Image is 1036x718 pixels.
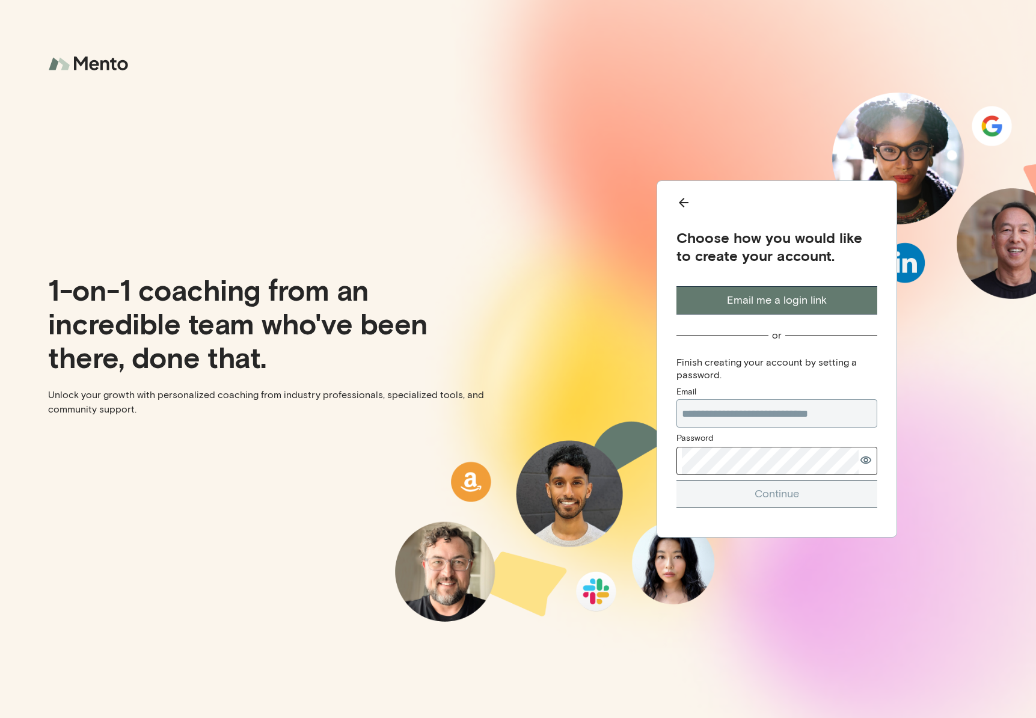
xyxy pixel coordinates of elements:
button: Continue [676,480,877,508]
button: Back [676,195,877,214]
p: 1-on-1 coaching from an incredible team who've been there, done that. [48,272,509,373]
div: or [772,329,782,342]
button: Email me a login link [676,286,877,315]
div: Email [676,386,877,398]
div: Password [676,432,877,444]
div: Finish creating your account by setting a password. [676,356,877,381]
input: Password [682,447,859,474]
img: logo [48,48,132,80]
p: Unlock your growth with personalized coaching from industry professionals, specialized tools, and... [48,388,509,417]
div: Choose how you would like to create your account. [676,229,877,265]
